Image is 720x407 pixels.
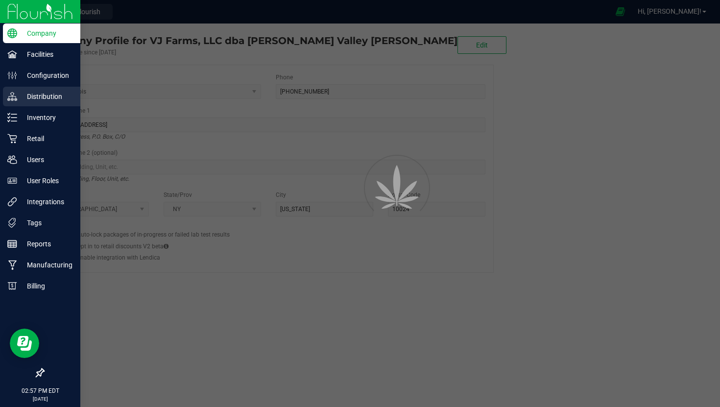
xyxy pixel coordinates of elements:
inline-svg: Users [7,155,17,165]
p: Users [17,154,76,166]
p: Manufacturing [17,259,76,271]
inline-svg: Tags [7,218,17,228]
p: Billing [17,280,76,292]
inline-svg: Manufacturing [7,260,17,270]
inline-svg: User Roles [7,176,17,186]
p: 02:57 PM EDT [4,386,76,395]
p: Tags [17,217,76,229]
inline-svg: Facilities [7,49,17,59]
p: Facilities [17,48,76,60]
inline-svg: Inventory [7,113,17,122]
inline-svg: Retail [7,134,17,144]
iframe: Resource center [10,329,39,358]
p: Reports [17,238,76,250]
inline-svg: Distribution [7,92,17,101]
inline-svg: Reports [7,239,17,249]
p: [DATE] [4,395,76,403]
p: User Roles [17,175,76,187]
inline-svg: Configuration [7,71,17,80]
p: Distribution [17,91,76,102]
p: Inventory [17,112,76,123]
inline-svg: Billing [7,281,17,291]
p: Retail [17,133,76,144]
p: Configuration [17,70,76,81]
inline-svg: Company [7,28,17,38]
p: Company [17,27,76,39]
inline-svg: Integrations [7,197,17,207]
p: Integrations [17,196,76,208]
